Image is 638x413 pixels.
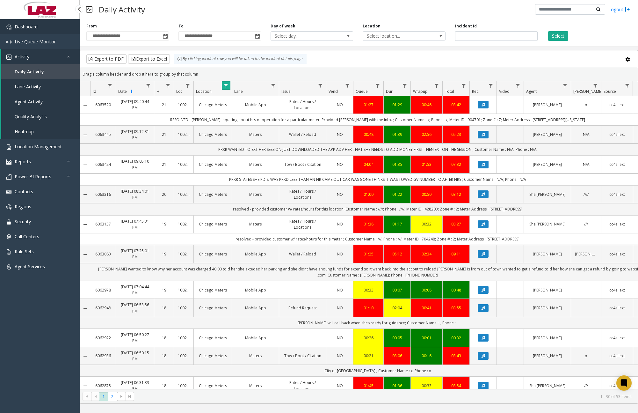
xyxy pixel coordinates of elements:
a: Lane Filter Menu [269,81,278,90]
a: Collapse Details [80,192,90,197]
a: Mobile App [236,335,275,341]
a: Queue Filter Menu [373,81,382,90]
a: 100240 [178,335,190,341]
div: 01:00 [357,191,380,197]
img: 'icon' [6,249,11,254]
img: 'icon' [6,174,11,180]
a: 00:50 [415,191,439,197]
a: Chicago Meters [198,161,228,167]
span: NO [337,162,343,167]
a: Chicago Meters [198,102,228,108]
a: [DATE] 06:31:33 PM [120,380,150,392]
span: NO [337,353,343,358]
div: 01:35 [388,161,407,167]
a: Chicago Meters [198,221,228,227]
a: Sha'[PERSON_NAME] [528,191,567,197]
a: 07:32 [446,161,466,167]
span: Daily Activity [15,69,44,75]
button: Select [548,31,568,41]
a: Parker Filter Menu [591,81,600,90]
div: 01:39 [388,131,407,137]
a: cc4allext [605,221,629,227]
button: Export to PDF [86,54,127,64]
span: Lane Activity [15,84,41,90]
a: 01:29 [388,102,407,108]
a: NO [330,191,349,197]
label: Incident Id [455,23,477,29]
a: 6063137 [94,221,112,227]
span: NO [337,132,343,137]
a: Collapse Details [80,103,90,108]
a: [PERSON_NAME] [528,102,567,108]
a: 01:17 [388,221,407,227]
a: cc4allext [605,102,629,108]
a: Agent Filter Menu [561,81,569,90]
a: 6063445 [94,131,112,137]
a: 21 [158,131,170,137]
a: Total Filter Menu [460,81,468,90]
span: Select location... [363,32,429,41]
a: 100240 [178,161,190,167]
a: Chicago Meters [198,287,228,293]
a: 01:25 [357,251,380,257]
a: Quality Analysis [1,109,80,124]
span: Toggle popup [162,32,169,41]
img: 'icon' [6,25,11,30]
a: Tow / Boot / Citation [283,353,322,359]
a: [DATE] 06:50:27 PM [120,332,150,344]
a: 00:33 [415,383,439,389]
a: Rates / Hours / Locations [283,99,322,111]
a: Rates / Hours / Locations [283,188,322,200]
a: Agent Activity [1,94,80,109]
a: 00:33 [357,287,380,293]
a: Meters [236,383,275,389]
a: NO [330,305,349,311]
label: Day of week [271,23,295,29]
a: 6062978 [94,287,112,293]
a: Meters [236,191,275,197]
span: Rule Sets [15,248,34,254]
a: 19 [158,287,170,293]
div: 05:23 [446,131,466,137]
a: 03:27 [446,221,466,227]
a: Rates / Hours / Locations [283,380,322,392]
img: logout [625,6,630,13]
a: Chicago Meters [198,305,228,311]
a: H Filter Menu [164,81,172,90]
a: NO [330,353,349,359]
a: 00:32 [415,221,439,227]
a: 00:07 [388,287,407,293]
div: 02:34 [415,251,439,257]
a: 21 [158,161,170,167]
span: Contacts [15,188,33,195]
a: N/A [575,131,597,137]
a: Collapse Details [80,354,90,359]
div: 03:54 [446,383,466,389]
a: 20 [158,191,170,197]
a: Meters [236,161,275,167]
span: NO [337,335,343,341]
div: 00:48 [446,287,466,293]
a: //// [575,191,597,197]
label: To [178,23,184,29]
a: NO [330,221,349,227]
a: Source Filter Menu [623,81,632,90]
a: cc4allext [605,353,629,359]
label: From [86,23,97,29]
div: 00:05 [388,335,407,341]
a: Mobile App [236,251,275,257]
label: Location [363,23,381,29]
div: 01:27 [357,102,380,108]
a: 100240 [178,305,190,311]
a: [PERSON_NAME] [528,161,567,167]
a: 00:48 [357,131,380,137]
a: [DATE] 09:40:44 PM [120,99,150,111]
img: pageIcon [86,2,92,17]
a: Collapse Details [80,306,90,311]
span: NO [337,221,343,227]
a: 02:04 [388,305,407,311]
a: 01:53 [415,161,439,167]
